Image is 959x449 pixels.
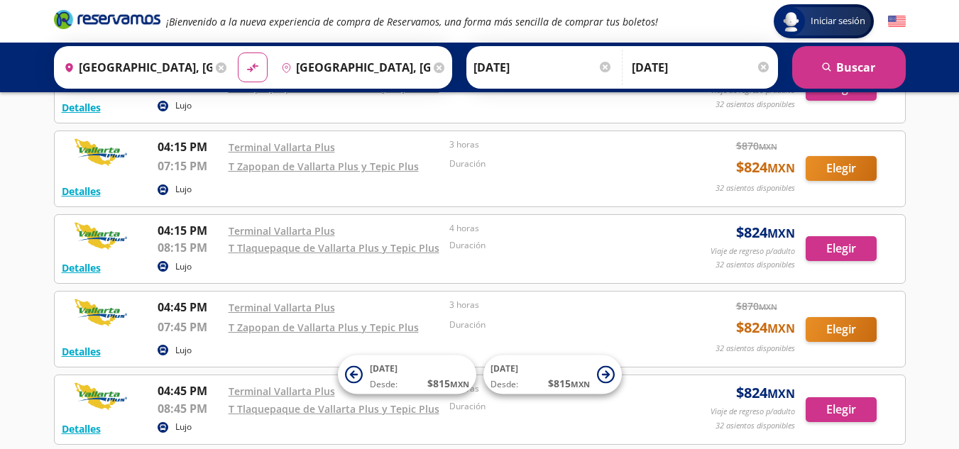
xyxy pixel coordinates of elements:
p: 04:15 PM [158,222,221,239]
button: Elegir [806,156,877,181]
button: English [888,13,906,31]
a: Terminal Vallarta Plus [229,224,335,238]
a: Terminal Vallarta Plus [229,384,335,398]
input: Elegir Fecha [473,50,613,85]
small: MXN [759,301,777,312]
input: Opcional [632,50,771,85]
span: $ 815 [427,376,469,391]
button: Detalles [62,421,101,436]
p: Lujo [175,183,192,196]
img: RESERVAMOS [62,138,140,167]
button: Elegir [806,317,877,342]
span: Iniciar sesión [805,14,871,28]
p: 3 horas [449,138,664,151]
a: T Tlaquepaque de Vallarta Plus y Tepic Plus [229,81,439,94]
img: RESERVAMOS [62,299,140,327]
button: Elegir [806,236,877,261]
a: T Tlaquepaque de Vallarta Plus y Tepic Plus [229,402,439,416]
button: Detalles [62,184,101,199]
p: Lujo [175,99,192,112]
p: Duración [449,400,664,413]
i: Brand Logo [54,9,160,30]
p: Viaje de regreso p/adulto [711,245,795,257]
span: Desde: [370,378,398,391]
p: Lujo [175,344,192,357]
span: $ 815 [548,376,590,391]
input: Buscar Destino [275,50,430,85]
p: 04:45 PM [158,382,221,399]
p: 04:45 PM [158,299,221,316]
p: 07:45 PM [158,318,221,336]
p: 04:15 PM [158,138,221,155]
p: 32 asientos disponibles [716,182,795,194]
p: 32 asientos disponibles [716,343,795,355]
p: 07:15 PM [158,157,221,174]
p: Viaje de regreso p/adulto [711,406,795,418]
button: Detalles [62,260,101,275]
img: RESERVAMOS [62,382,140,411]
p: Lujo [175,421,192,433]
a: Terminal Vallarta Plus [229,301,335,314]
small: MXN [767,386,795,401]
button: [DATE]Desde:$815MXN [483,355,622,394]
a: T Zapopan de Vallarta Plus y Tepic Plus [229,160,419,173]
p: Duración [449,318,664,331]
p: 08:45 PM [158,400,221,417]
span: [DATE] [491,362,518,375]
input: Buscar Origen [58,50,213,85]
p: Lujo [175,260,192,273]
p: 32 asientos disponibles [716,259,795,271]
p: 4 horas [449,222,664,235]
a: Brand Logo [54,9,160,34]
p: Duración [449,239,664,252]
a: T Tlaquepaque de Vallarta Plus y Tepic Plus [229,241,439,255]
small: MXN [759,141,777,152]
p: 3 horas [449,299,664,311]
span: $ 824 [736,157,795,178]
p: 32 asientos disponibles [716,420,795,432]
span: $ 870 [736,138,777,153]
em: ¡Bienvenido a la nueva experiencia de compra de Reservamos, una forma más sencilla de comprar tus... [166,15,658,28]
a: T Zapopan de Vallarta Plus y Tepic Plus [229,321,419,334]
small: MXN [767,226,795,241]
p: 08:15 PM [158,239,221,256]
p: Duración [449,157,664,170]
span: $ 824 [736,382,795,404]
span: [DATE] [370,362,398,375]
button: Detalles [62,100,101,115]
button: Buscar [792,46,906,89]
span: Desde: [491,378,518,391]
button: Detalles [62,344,101,359]
small: MXN [450,379,469,389]
p: 32 asientos disponibles [716,99,795,111]
span: $ 824 [736,317,795,338]
button: [DATE]Desde:$815MXN [338,355,476,394]
span: $ 824 [736,222,795,243]
a: Terminal Vallarta Plus [229,140,335,154]
img: RESERVAMOS [62,222,140,250]
button: Elegir [806,397,877,422]
small: MXN [571,379,590,389]
small: MXN [767,321,795,336]
span: $ 870 [736,299,777,314]
small: MXN [767,160,795,176]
